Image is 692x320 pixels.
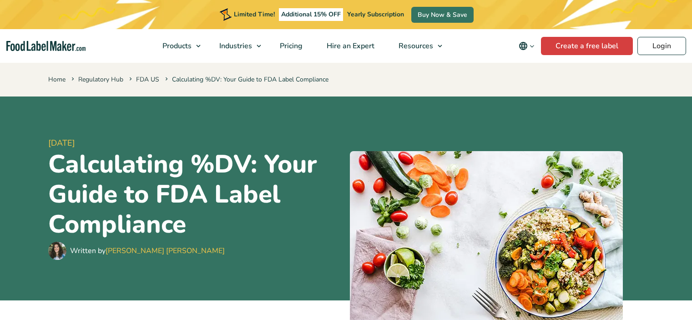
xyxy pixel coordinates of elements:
[6,41,86,51] a: Food Label Maker homepage
[324,41,375,51] span: Hire an Expert
[347,10,404,19] span: Yearly Subscription
[217,41,253,51] span: Industries
[136,75,159,84] a: FDA US
[396,41,434,51] span: Resources
[78,75,123,84] a: Regulatory Hub
[207,29,266,63] a: Industries
[48,75,66,84] a: Home
[234,10,275,19] span: Limited Time!
[48,137,343,149] span: [DATE]
[48,242,66,260] img: Maria Abi Hanna - Food Label Maker
[512,37,541,55] button: Change language
[541,37,633,55] a: Create a free label
[315,29,384,63] a: Hire an Expert
[160,41,192,51] span: Products
[268,29,313,63] a: Pricing
[637,37,686,55] a: Login
[48,149,343,239] h1: Calculating %DV: Your Guide to FDA Label Compliance
[106,246,225,256] a: [PERSON_NAME] [PERSON_NAME]
[277,41,303,51] span: Pricing
[279,8,343,21] span: Additional 15% OFF
[387,29,447,63] a: Resources
[70,245,225,256] div: Written by
[411,7,474,23] a: Buy Now & Save
[163,75,328,84] span: Calculating %DV: Your Guide to FDA Label Compliance
[151,29,205,63] a: Products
